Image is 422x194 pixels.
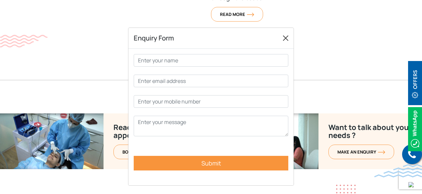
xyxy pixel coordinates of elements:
img: Whatsappicon [408,107,422,151]
input: Enter your name [134,54,288,67]
img: bluewave [374,164,422,177]
a: Whatsappicon [408,125,422,132]
h5: Enquiry Form [134,33,174,43]
form: Contact form [134,54,288,180]
input: Enter your mobile number [134,95,288,108]
img: orange-arrow [247,13,254,17]
button: Close [280,33,291,43]
input: Enter email address [134,75,288,87]
a: Read Moreorange-arrow [211,7,263,22]
span: Read More [220,11,254,17]
img: offerBt [408,61,422,105]
input: Submit [134,156,288,170]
